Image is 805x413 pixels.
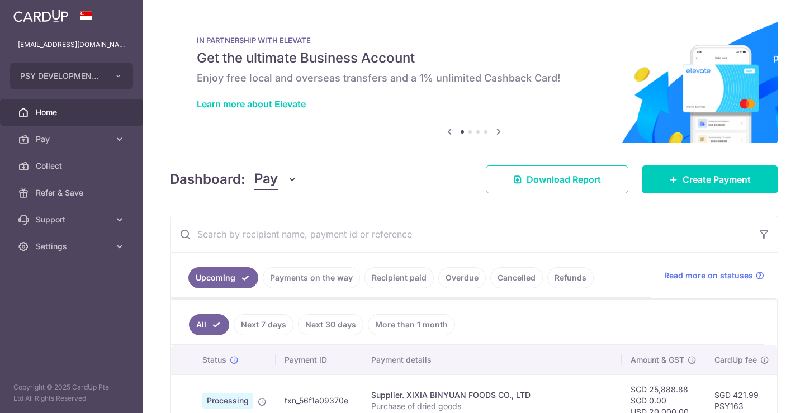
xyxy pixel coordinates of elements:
[10,63,133,89] button: PSY DEVELOPMENT PTE. LTD.
[298,314,363,335] a: Next 30 days
[36,241,110,252] span: Settings
[631,354,684,365] span: Amount & GST
[371,390,613,401] div: Supplier. XIXIA BINYUAN FOODS CO., LTD
[276,345,362,374] th: Payment ID
[438,267,486,288] a: Overdue
[486,165,628,193] a: Download Report
[171,216,751,252] input: Search by recipient name, payment id or reference
[18,39,125,50] p: [EMAIL_ADDRESS][DOMAIN_NAME]
[197,72,751,85] h6: Enjoy free local and overseas transfers and a 1% unlimited Cashback Card!
[170,18,778,143] img: Renovation banner
[197,49,751,67] h5: Get the ultimate Business Account
[263,267,360,288] a: Payments on the way
[362,345,622,374] th: Payment details
[664,270,764,281] a: Read more on statuses
[642,165,778,193] a: Create Payment
[371,401,613,412] p: Purchase of dried goods
[683,173,751,186] span: Create Payment
[36,134,110,145] span: Pay
[490,267,543,288] a: Cancelled
[36,107,110,118] span: Home
[20,70,103,82] span: PSY DEVELOPMENT PTE. LTD.
[714,354,757,365] span: CardUp fee
[202,354,226,365] span: Status
[36,187,110,198] span: Refer & Save
[547,267,594,288] a: Refunds
[36,160,110,172] span: Collect
[170,169,245,189] h4: Dashboard:
[664,270,753,281] span: Read more on statuses
[234,314,293,335] a: Next 7 days
[364,267,434,288] a: Recipient paid
[202,393,253,409] span: Processing
[527,173,601,186] span: Download Report
[254,169,297,190] button: Pay
[197,36,751,45] p: IN PARTNERSHIP WITH ELEVATE
[36,214,110,225] span: Support
[13,9,68,22] img: CardUp
[368,314,455,335] a: More than 1 month
[254,169,278,190] span: Pay
[188,267,258,288] a: Upcoming
[197,98,306,110] a: Learn more about Elevate
[189,314,229,335] a: All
